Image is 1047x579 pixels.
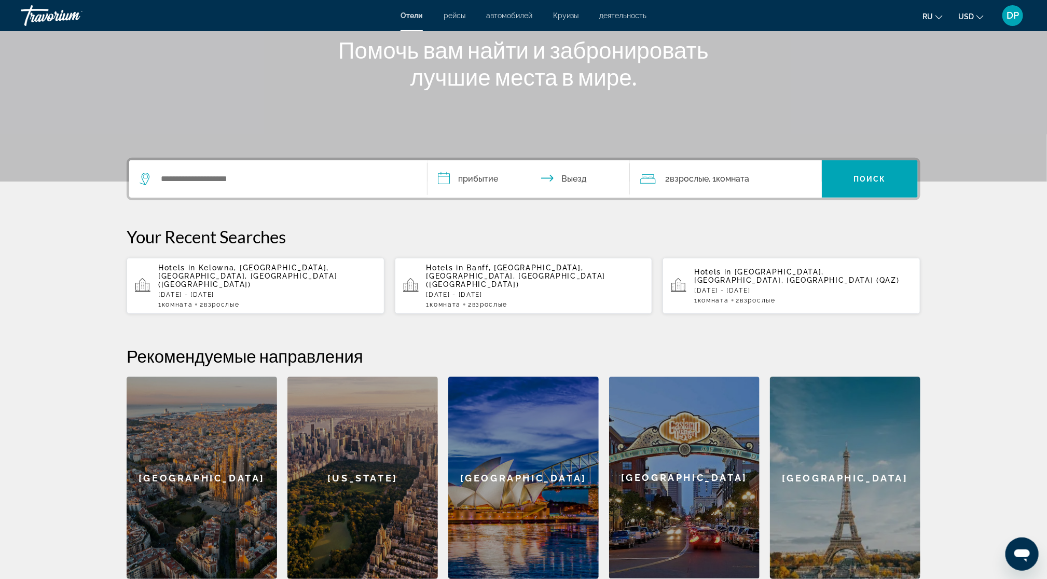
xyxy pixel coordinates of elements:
[158,264,337,288] span: Kelowna, [GEOGRAPHIC_DATA], [GEOGRAPHIC_DATA], [GEOGRAPHIC_DATA] ([GEOGRAPHIC_DATA])
[694,297,728,304] span: 1
[448,377,599,579] a: [GEOGRAPHIC_DATA]
[1007,10,1019,21] span: DP
[204,301,239,308] span: Взрослые
[716,174,749,184] span: Комната
[999,5,1026,26] button: User Menu
[430,301,461,308] span: Комната
[553,11,578,20] a: Круизы
[426,264,605,288] span: Banff, [GEOGRAPHIC_DATA], [GEOGRAPHIC_DATA], [GEOGRAPHIC_DATA] ([GEOGRAPHIC_DATA])
[665,172,709,186] span: 2
[599,11,646,20] a: деятельность
[698,297,729,304] span: Комната
[200,301,239,308] span: 2
[329,36,718,90] h1: Помочь вам найти и забронировать лучшие места в мире.
[630,160,822,198] button: Travelers: 2 adults, 0 children
[127,226,920,247] p: Your Recent Searches
[736,297,776,304] span: 2
[444,11,465,20] a: рейсы
[158,291,376,298] p: [DATE] - [DATE]
[486,11,532,20] a: автомобилей
[694,268,732,276] span: Hotels in
[958,12,974,21] span: USD
[127,377,277,579] a: [GEOGRAPHIC_DATA]
[922,12,933,21] span: ru
[922,9,943,24] button: Change language
[426,301,461,308] span: 1
[709,172,749,186] span: , 1
[401,11,423,20] a: Отели
[162,301,193,308] span: Комната
[694,268,900,284] span: [GEOGRAPHIC_DATA], [GEOGRAPHIC_DATA], [GEOGRAPHIC_DATA] (QAZ)
[670,174,709,184] span: Взрослые
[822,160,918,198] button: Поиск
[127,346,920,366] h2: Рекомендуемые направления
[740,297,775,304] span: Взрослые
[426,291,644,298] p: [DATE] - [DATE]
[694,287,912,294] p: [DATE] - [DATE]
[21,2,125,29] a: Travorium
[426,264,464,272] span: Hotels in
[770,377,920,579] a: [GEOGRAPHIC_DATA]
[287,377,438,579] a: [US_STATE]
[853,175,886,183] span: Поиск
[395,257,653,314] button: Hotels in Banff, [GEOGRAPHIC_DATA], [GEOGRAPHIC_DATA], [GEOGRAPHIC_DATA] ([GEOGRAPHIC_DATA])[DATE...
[1005,537,1039,571] iframe: Кнопка запуска окна обмена сообщениями
[468,301,507,308] span: 2
[129,160,918,198] div: Search widget
[472,301,507,308] span: Взрослые
[158,301,192,308] span: 1
[958,9,984,24] button: Change currency
[158,264,196,272] span: Hotels in
[127,257,384,314] button: Hotels in Kelowna, [GEOGRAPHIC_DATA], [GEOGRAPHIC_DATA], [GEOGRAPHIC_DATA] ([GEOGRAPHIC_DATA])[DA...
[663,257,920,314] button: Hotels in [GEOGRAPHIC_DATA], [GEOGRAPHIC_DATA], [GEOGRAPHIC_DATA] (QAZ)[DATE] - [DATE]1Комната2Вз...
[428,160,630,198] button: Check in and out dates
[609,377,760,579] a: [GEOGRAPHIC_DATA]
